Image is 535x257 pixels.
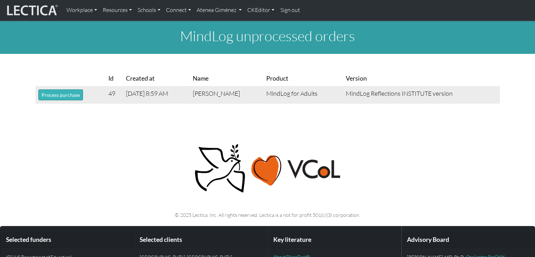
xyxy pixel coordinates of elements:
p: © 2025 Lectica, Inc. All rights reserved. Lectica is a not for profit 501(c)(3) corporation. [40,211,496,219]
div: Selected funders [0,232,134,248]
a: Atenea Giménez [194,3,244,18]
div: Advisory Board [401,232,535,248]
img: Peace, love, VCoL [192,143,343,194]
td: MindLog for Adults [263,87,343,104]
td: MindLog Reflections INSTITUTE version [343,87,499,104]
th: Version [343,71,499,87]
th: Name [190,71,263,87]
a: Sign out [277,3,302,18]
div: Selected clients [134,232,267,248]
a: CKEditor [244,3,277,18]
th: Product [263,71,343,87]
td: [DATE] 8:59 AM [123,87,190,104]
img: lecticalive [5,4,58,17]
th: Id [106,71,123,87]
a: Schools [135,3,163,18]
a: Workplace [64,3,100,18]
td: [PERSON_NAME] [190,87,263,104]
a: Resources [100,3,135,18]
th: Created at [123,71,190,87]
a: Connect [163,3,194,18]
td: 49 [106,87,123,104]
div: Key literature [268,232,401,248]
button: Process purchase [38,89,83,100]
